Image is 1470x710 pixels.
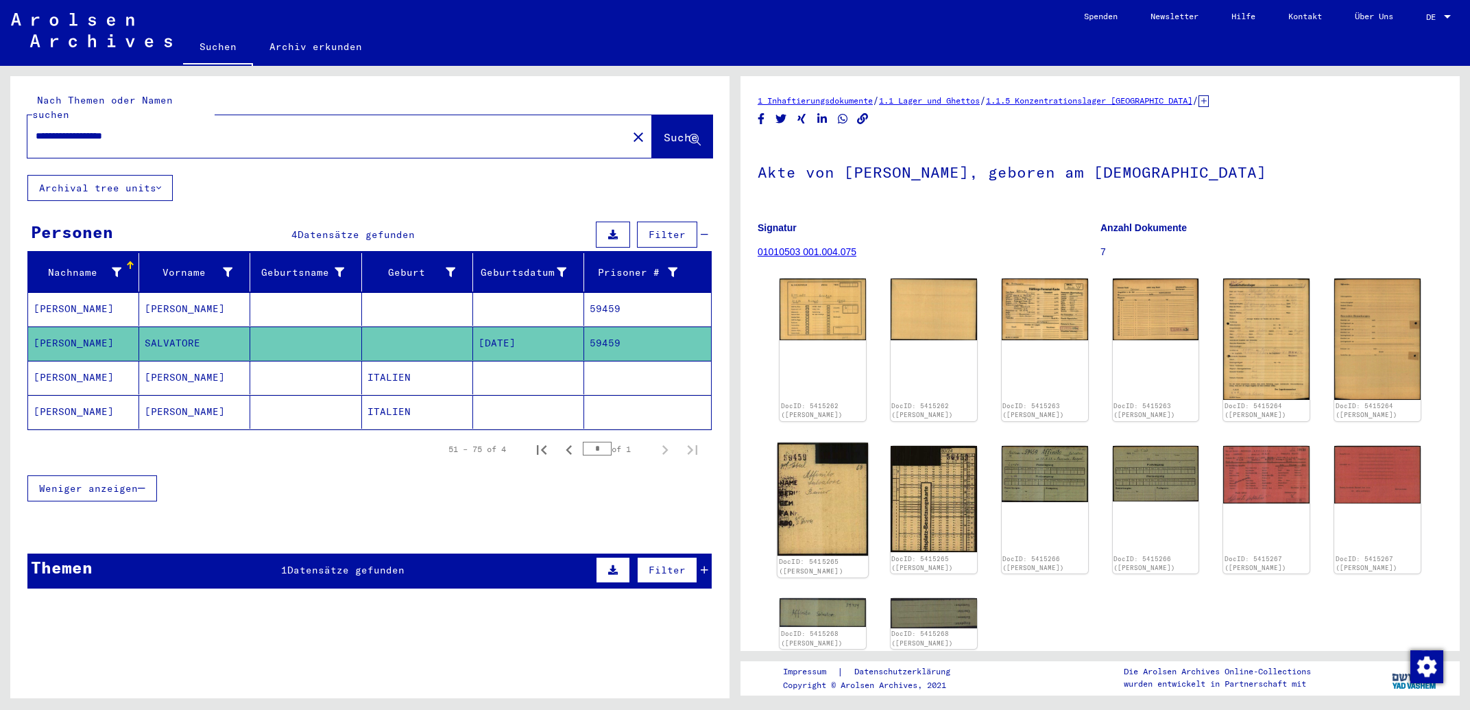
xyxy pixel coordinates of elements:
div: Geburtsdatum [479,265,566,280]
img: 001.jpg [1002,446,1088,502]
button: Share on LinkedIn [815,110,830,128]
p: 7 [1100,245,1443,259]
mat-header-cell: Nachname [28,253,139,292]
a: 01010503 001.004.075 [758,246,856,257]
button: Suche [652,115,712,158]
button: Share on Twitter [774,110,788,128]
a: DocID: 5415267 ([PERSON_NAME]) [1225,555,1286,572]
div: Themen [31,555,93,580]
div: Geburtsdatum [479,261,583,283]
img: Arolsen_neg.svg [11,13,172,47]
p: Die Arolsen Archives Online-Collections [1124,665,1311,678]
button: Next page [651,436,679,463]
h1: Akte von [PERSON_NAME], geboren am [DEMOGRAPHIC_DATA] [758,141,1443,201]
button: Share on Facebook [754,110,769,128]
img: yv_logo.png [1389,661,1441,695]
span: Weniger anzeigen [39,482,138,495]
button: Filter [637,222,697,248]
a: DocID: 5415266 ([PERSON_NAME]) [1002,555,1064,572]
button: Filter [637,557,697,583]
div: Prisoner # [590,265,677,280]
a: DocID: 5415264 ([PERSON_NAME]) [1336,402,1397,419]
mat-cell: [PERSON_NAME] [28,292,139,326]
div: Geburtsname [256,265,344,280]
b: Anzahl Dokumente [1100,222,1187,233]
img: Zustimmung ändern [1410,650,1443,683]
a: Datenschutzerklärung [843,665,967,679]
mat-cell: ITALIEN [362,361,473,394]
span: Suche [664,130,698,144]
div: Nachname [34,265,121,280]
img: 002.jpg [891,598,977,628]
img: 002.jpg [1113,446,1199,501]
div: Geburtsname [256,261,361,283]
p: Copyright © Arolsen Archives, 2021 [783,679,967,691]
a: DocID: 5415265 ([PERSON_NAME]) [891,555,953,572]
div: Prisoner # [590,261,695,283]
button: Archival tree units [27,175,173,201]
img: 001.jpg [780,598,866,627]
img: 001.jpg [1002,279,1088,340]
button: Clear [625,123,652,150]
a: 1.1.5 Konzentrationslager [GEOGRAPHIC_DATA] [986,95,1192,106]
mat-cell: [PERSON_NAME] [28,361,139,394]
div: Nachname [34,261,138,283]
div: Vorname [145,265,232,280]
mat-header-cell: Vorname [139,253,250,292]
mat-header-cell: Geburtsdatum [473,253,584,292]
button: First page [528,436,555,463]
a: Impressum [783,665,837,679]
span: DE [1426,12,1441,22]
div: | [783,665,967,679]
b: Signatur [758,222,797,233]
div: Geburt‏ [367,265,455,280]
span: / [873,94,879,106]
mat-cell: [DATE] [473,327,584,360]
a: DocID: 5415268 ([PERSON_NAME]) [781,630,843,647]
mat-header-cell: Prisoner # [584,253,711,292]
a: 1 Inhaftierungsdokumente [758,95,873,106]
a: DocID: 5415262 ([PERSON_NAME]) [781,402,843,419]
div: Vorname [145,261,250,283]
img: 002.jpg [1113,279,1199,340]
a: Suchen [183,30,253,66]
img: 002.jpg [1334,446,1421,504]
img: 001.jpg [1223,446,1310,504]
mat-icon: close [630,129,647,145]
mat-cell: ITALIEN [362,395,473,429]
div: Zustimmung ändern [1410,650,1443,683]
mat-cell: 59459 [584,292,711,326]
mat-header-cell: Geburtsname [250,253,361,292]
span: Datensätze gefunden [298,228,415,241]
mat-cell: [PERSON_NAME] [28,395,139,429]
a: DocID: 5415267 ([PERSON_NAME]) [1336,555,1397,572]
button: Share on Xing [795,110,809,128]
a: DocID: 5415263 ([PERSON_NAME]) [1113,402,1175,419]
span: / [980,94,986,106]
mat-header-cell: Geburt‏ [362,253,473,292]
img: 001.jpg [780,279,866,340]
a: DocID: 5415262 ([PERSON_NAME]) [891,402,953,419]
img: 001.jpg [778,442,868,556]
img: 002.jpg [891,446,977,552]
img: 002.jpg [891,279,977,340]
div: Personen [31,220,113,244]
span: Datensätze gefunden [287,564,405,576]
span: / [1192,94,1198,106]
a: 1.1 Lager und Ghettos [879,95,980,106]
button: Share on WhatsApp [836,110,850,128]
img: 001.jpg [1223,279,1310,399]
button: Previous page [555,436,583,463]
a: Archiv erkunden [253,30,378,63]
mat-cell: 59459 [584,327,711,360]
mat-label: Nach Themen oder Namen suchen [32,94,173,121]
a: DocID: 5415264 ([PERSON_NAME]) [1225,402,1286,419]
div: of 1 [583,442,651,455]
mat-cell: [PERSON_NAME] [139,361,250,394]
a: DocID: 5415266 ([PERSON_NAME]) [1113,555,1175,572]
button: Copy link [856,110,870,128]
span: 4 [291,228,298,241]
mat-cell: [PERSON_NAME] [139,395,250,429]
p: wurden entwickelt in Partnerschaft mit [1124,678,1311,690]
span: Filter [649,228,686,241]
